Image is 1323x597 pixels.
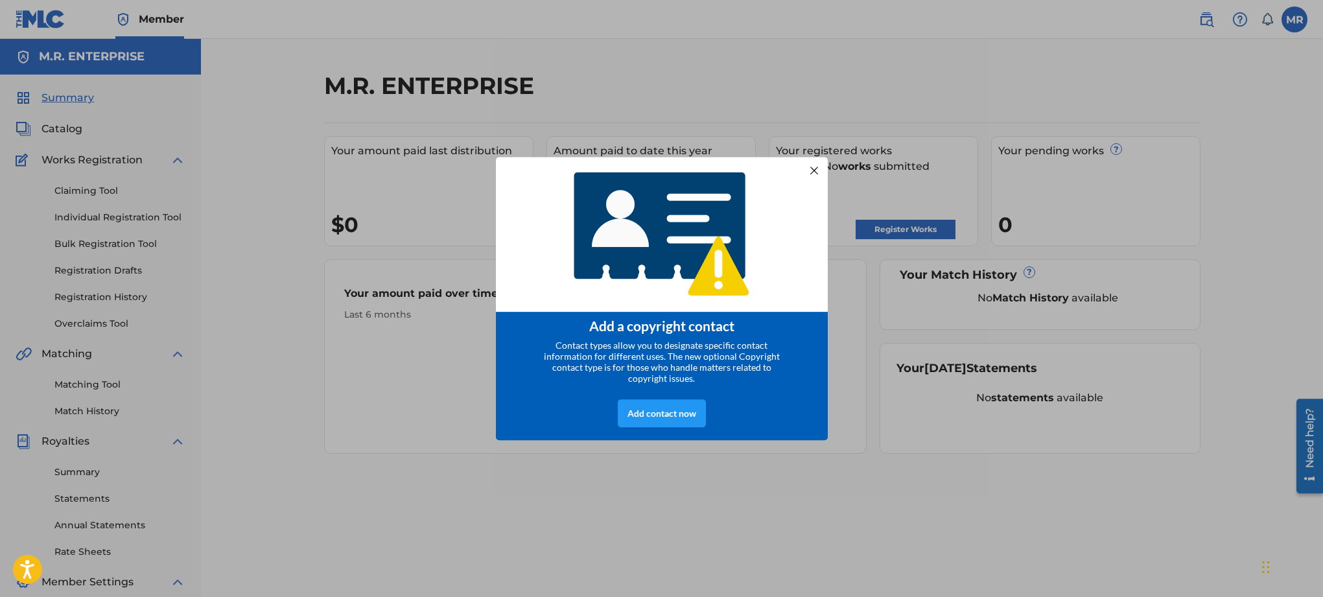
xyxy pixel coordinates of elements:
img: 4768233920565408.png [565,163,758,306]
div: Need help? [14,14,32,74]
div: Open Resource Center [10,5,36,99]
div: entering modal [496,157,828,441]
span: Contact types allow you to designate specific contact information for different uses. The new opt... [544,340,780,384]
div: Add a copyright contact [512,318,812,334]
div: Add contact now [618,399,706,427]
